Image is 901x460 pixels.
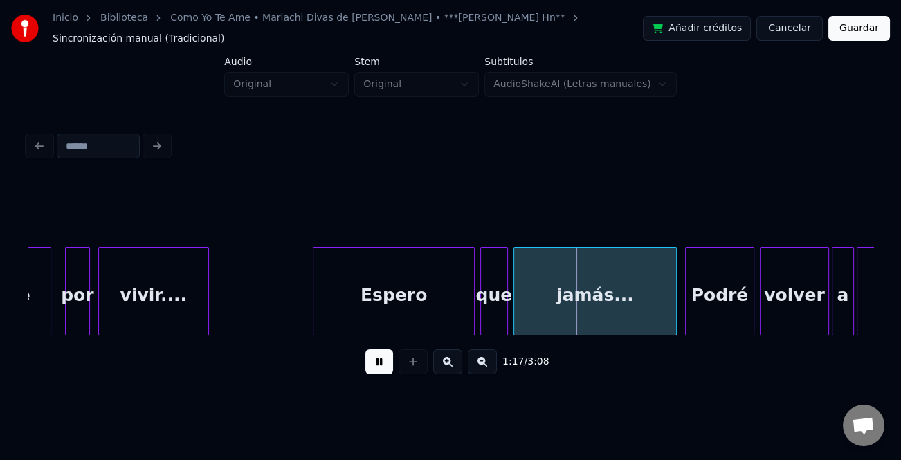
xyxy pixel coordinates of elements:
a: Biblioteca [100,11,148,25]
label: Audio [224,57,349,66]
button: Guardar [828,16,890,41]
span: Sincronización manual (Tradicional) [53,32,224,46]
span: 3:08 [527,355,549,369]
a: Inicio [53,11,78,25]
div: Chat abierto [843,405,884,446]
nav: breadcrumb [53,11,643,46]
button: Añadir créditos [643,16,751,41]
button: Cancelar [756,16,823,41]
label: Subtítulos [484,57,677,66]
img: youka [11,15,39,42]
span: 1:17 [502,355,524,369]
label: Stem [354,57,479,66]
a: Como Yo Te Ame • Mariachi Divas de [PERSON_NAME] • ***[PERSON_NAME] Hn** [170,11,565,25]
div: / [502,355,536,369]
